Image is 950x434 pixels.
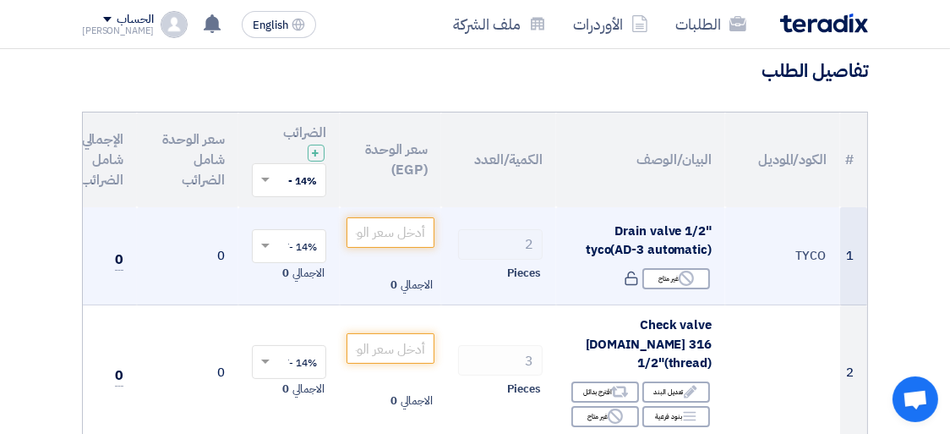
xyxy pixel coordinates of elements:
span: 0 [115,250,123,271]
span: 0 [115,365,123,387]
ng-select: VAT [252,345,326,379]
h3: تفاصيل الطلب [82,58,868,85]
th: سعر الوحدة شامل الضرائب [137,113,238,207]
div: اقترح بدائل [571,382,639,403]
span: 0 [390,277,397,294]
div: [PERSON_NAME] [82,26,154,36]
a: ملف الشركة [440,4,560,44]
span: Pieces [507,381,541,398]
td: TYCO [725,207,840,305]
input: أدخل سعر الوحدة [347,333,434,364]
span: 0 [282,381,289,398]
th: الكمية/العدد [441,113,556,207]
div: تعديل البند [642,382,710,403]
td: 0 [137,207,238,305]
th: سعر الوحدة (EGP) [340,113,441,207]
div: غير متاح [571,406,639,427]
th: # [840,113,867,207]
span: Drain valve 1/2" tyco(AD-3 automatic) [586,222,712,260]
div: بنود فرعية [642,406,710,427]
th: الكود/الموديل [725,113,840,207]
ng-select: VAT [252,229,326,263]
img: Teradix logo [780,14,868,33]
span: Check valve [DOMAIN_NAME] 316 1/2"(thread) [586,316,712,372]
input: RFQ_STEP1.ITEMS.2.AMOUNT_TITLE [458,229,543,260]
div: Open chat [893,376,938,422]
img: profile_test.png [161,11,188,38]
a: الأوردرات [560,4,662,44]
span: الاجمالي [292,381,325,398]
button: English [242,11,316,38]
span: + [312,143,320,163]
div: الحساب [117,13,153,27]
input: أدخل سعر الوحدة [347,217,434,248]
span: 0 [390,393,397,409]
span: 0 [282,265,289,282]
span: الاجمالي [292,265,325,282]
span: Pieces [507,265,541,282]
span: الاجمالي [401,277,433,294]
span: English [253,19,288,31]
input: RFQ_STEP1.ITEMS.2.AMOUNT_TITLE [458,345,543,376]
th: الإجمالي شامل الضرائب [44,113,137,207]
th: الضرائب [238,113,340,207]
a: الطلبات [662,4,760,44]
span: الاجمالي [401,393,433,409]
td: 1 [840,207,867,305]
th: البيان/الوصف [556,113,725,207]
div: غير متاح [642,268,710,289]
